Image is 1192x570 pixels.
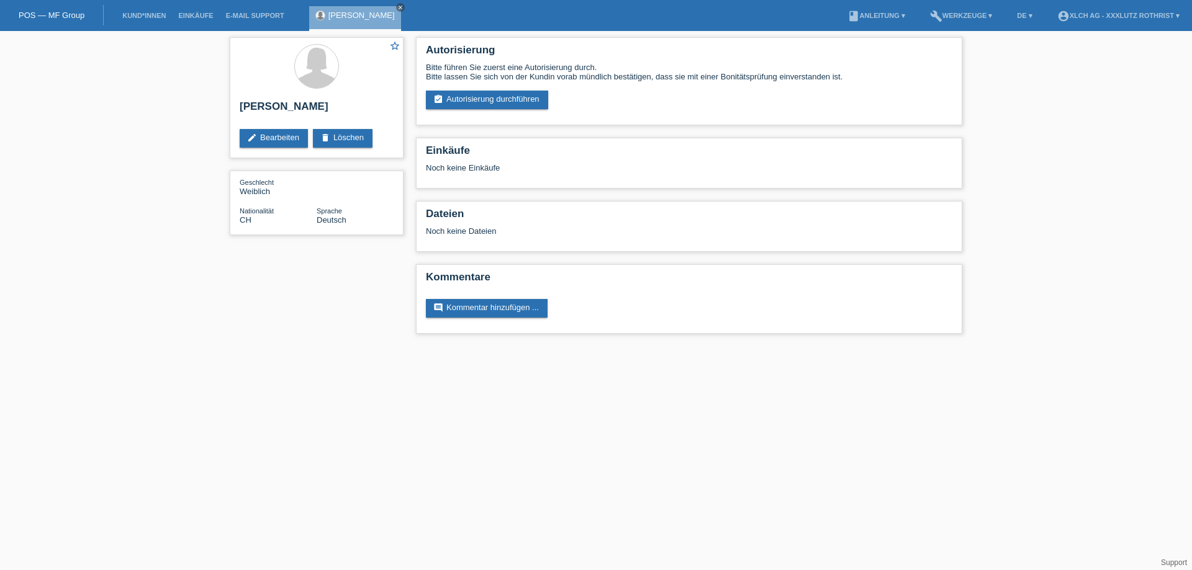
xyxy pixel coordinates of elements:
[220,12,291,19] a: E-Mail Support
[19,11,84,20] a: POS — MF Group
[240,100,394,119] h2: [PERSON_NAME]
[426,163,952,182] div: Noch keine Einkäufe
[240,207,274,215] span: Nationalität
[426,299,548,318] a: commentKommentar hinzufügen ...
[841,12,911,19] a: bookAnleitung ▾
[116,12,172,19] a: Kund*innen
[1051,12,1186,19] a: account_circleXLCH AG - XXXLutz Rothrist ▾
[426,208,952,226] h2: Dateien
[1161,558,1187,567] a: Support
[847,10,860,22] i: book
[172,12,219,19] a: Einkäufe
[389,40,400,53] a: star_border
[317,215,346,225] span: Deutsch
[924,12,999,19] a: buildWerkzeuge ▾
[313,129,372,148] a: deleteLöschen
[320,133,330,143] i: delete
[426,271,952,290] h2: Kommentare
[240,215,251,225] span: Schweiz
[426,44,952,63] h2: Autorisierung
[426,91,548,109] a: assignment_turned_inAutorisierung durchführen
[389,40,400,51] i: star_border
[433,94,443,104] i: assignment_turned_in
[396,3,405,12] a: close
[397,4,404,11] i: close
[1011,12,1038,19] a: DE ▾
[1057,10,1070,22] i: account_circle
[328,11,395,20] a: [PERSON_NAME]
[426,145,952,163] h2: Einkäufe
[426,63,952,81] div: Bitte führen Sie zuerst eine Autorisierung durch. Bitte lassen Sie sich von der Kundin vorab münd...
[426,226,805,236] div: Noch keine Dateien
[433,303,443,313] i: comment
[240,179,274,186] span: Geschlecht
[930,10,942,22] i: build
[240,177,317,196] div: Weiblich
[317,207,342,215] span: Sprache
[247,133,257,143] i: edit
[240,129,308,148] a: editBearbeiten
